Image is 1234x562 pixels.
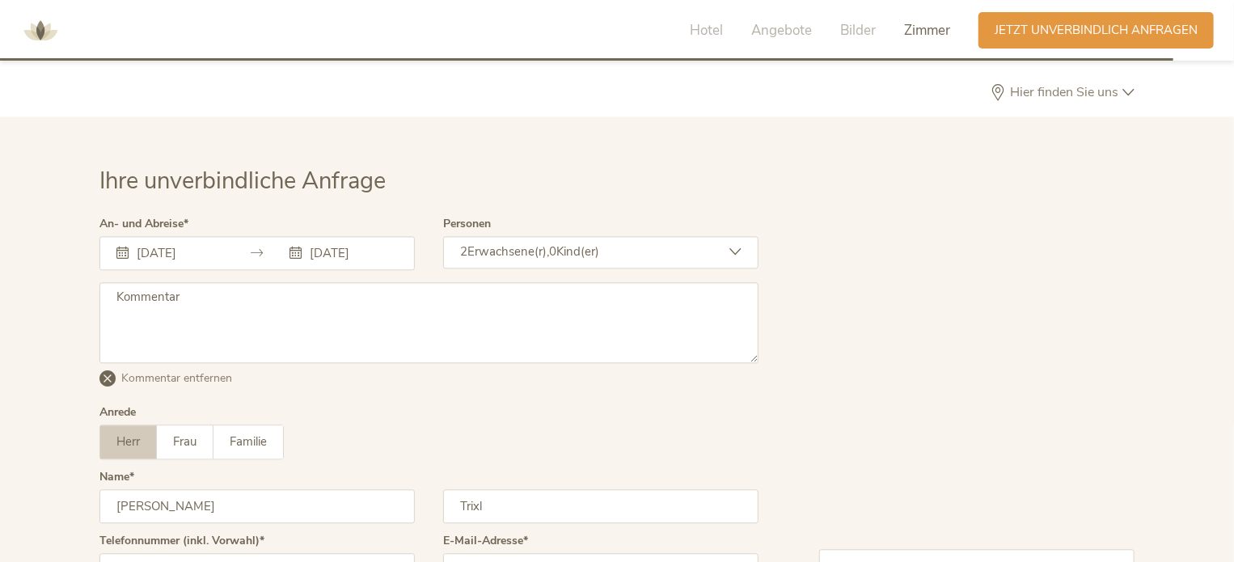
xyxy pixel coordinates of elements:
span: Familie [230,433,267,450]
input: Vorname [99,489,415,523]
span: Angebote [751,21,812,40]
span: Zimmer [904,21,950,40]
label: Name [99,471,134,483]
input: Abreise [306,245,398,261]
span: Kind(er) [556,243,599,260]
label: Telefonnummer (inkl. Vorwahl) [99,535,264,547]
span: 2 [460,243,467,260]
span: 0 [549,243,556,260]
input: Anreise [133,245,225,261]
img: AMONTI & LUNARIS Wellnessresort [16,6,65,55]
a: AMONTI & LUNARIS Wellnessresort [16,24,65,36]
span: Hotel [690,21,723,40]
span: Ihre unverbindliche Anfrage [99,165,386,196]
span: Kommentar entfernen [121,370,232,387]
span: Frau [173,433,197,450]
label: Personen [443,218,491,230]
div: Anrede [99,407,136,418]
input: Nachname [443,489,759,523]
span: Bilder [840,21,876,40]
label: E-Mail-Adresse [443,535,528,547]
span: Hier finden Sie uns [1006,86,1122,99]
span: Jetzt unverbindlich anfragen [995,22,1198,39]
span: Erwachsene(r), [467,243,549,260]
label: An- und Abreise [99,218,188,230]
span: Herr [116,433,140,450]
